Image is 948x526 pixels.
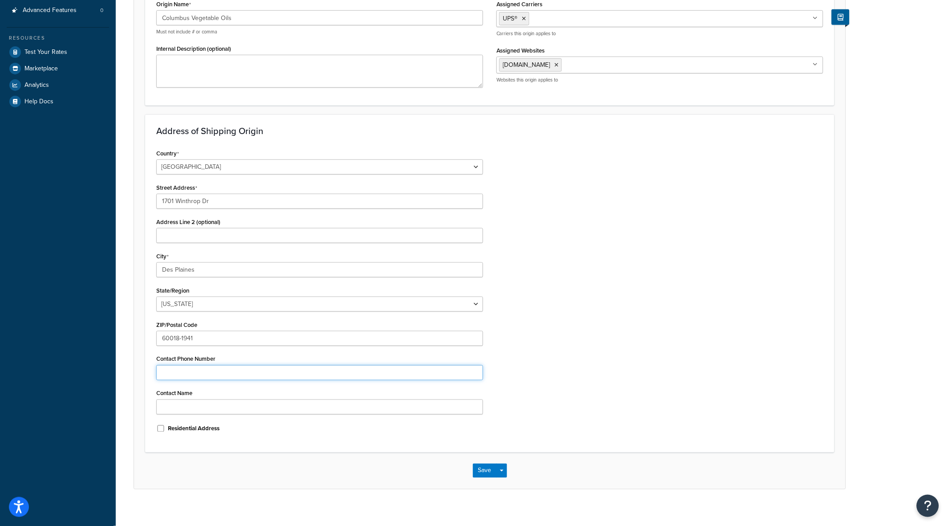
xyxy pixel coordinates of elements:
a: Analytics [7,77,109,93]
span: Test Your Rates [24,49,67,56]
label: City [156,253,169,260]
label: Assigned Carriers [496,1,543,8]
label: Contact Name [156,390,192,397]
label: Origin Name [156,1,191,8]
div: Resources [7,34,109,42]
label: Address Line 2 (optional) [156,219,220,225]
p: Carriers this origin applies to [496,30,823,37]
span: Advanced Features [23,7,77,14]
label: State/Region [156,287,189,294]
button: Show Help Docs [832,9,850,25]
span: Marketplace [24,65,58,73]
label: Assigned Websites [496,47,545,54]
a: Help Docs [7,94,109,110]
span: Analytics [24,82,49,89]
label: ZIP/Postal Code [156,322,197,328]
p: Websites this origin applies to [496,77,823,83]
span: UPS® [503,14,518,23]
a: Marketplace [7,61,109,77]
span: [DOMAIN_NAME] [503,60,550,69]
label: Internal Description (optional) [156,45,231,52]
button: Save [473,464,497,478]
label: Country [156,150,179,157]
span: 0 [100,7,103,14]
label: Street Address [156,184,197,192]
label: Residential Address [168,425,220,433]
input: Verified by Zero Phishing [156,365,483,380]
a: Advanced Features0 [7,2,109,19]
label: Contact Phone Number [156,356,216,363]
p: Must not include # or comma [156,29,483,35]
a: Test Your Rates [7,44,109,60]
span: Help Docs [24,98,53,106]
h3: Address of Shipping Origin [156,126,823,136]
li: Advanced Features [7,2,109,19]
button: Open Resource Center [917,495,939,517]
